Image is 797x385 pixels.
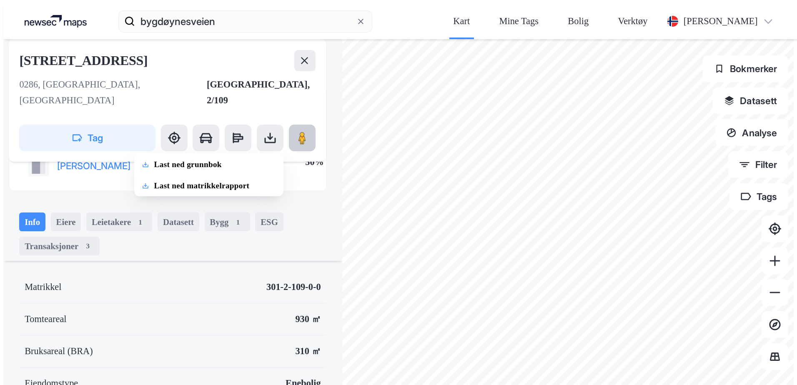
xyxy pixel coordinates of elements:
iframe: Chat Widget [755,345,797,385]
button: Tags [729,183,788,210]
div: Info [19,212,45,231]
button: Datasett [713,87,788,114]
div: 0286, [GEOGRAPHIC_DATA], [GEOGRAPHIC_DATA] [19,77,207,109]
div: 1 [231,215,245,229]
div: ESG [255,212,283,231]
button: Analyse [715,119,789,146]
div: 301-2-109-0-0 [266,279,321,295]
button: Bokmerker [703,55,788,82]
div: Last ned grunnbok [154,159,222,170]
div: Kart [453,13,470,29]
div: Bolig [568,13,589,29]
div: 1 [134,215,147,229]
div: Transaksjoner [19,237,100,255]
div: Leietakere [86,212,152,231]
div: Eiere [51,212,81,231]
div: 3 [81,239,95,252]
div: [GEOGRAPHIC_DATA], 2/109 [207,77,316,109]
div: [PERSON_NAME] [684,13,758,29]
div: Bygg [205,212,250,231]
input: Søk på adresse, matrikkel, gårdeiere, leietakere eller personer [135,8,356,35]
button: Tag [19,125,155,151]
div: 930 ㎡ [295,311,321,327]
button: Filter [728,151,789,178]
div: Matrikkel [25,279,61,295]
div: 310 ㎡ [295,343,321,359]
div: Mine Tags [499,13,539,29]
div: Tomteareal [25,311,66,327]
div: 50% [305,154,324,170]
div: [STREET_ADDRESS] [19,50,150,71]
div: Bruksareal (BRA) [25,343,93,359]
div: Datasett [158,212,199,231]
div: Last ned matrikkelrapport [154,180,250,191]
div: Kontrollprogram for chat [755,345,797,385]
img: logo.a4113a55bc3d86da70a041830d287a7e.svg [25,15,86,27]
div: Verktøy [618,13,647,29]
